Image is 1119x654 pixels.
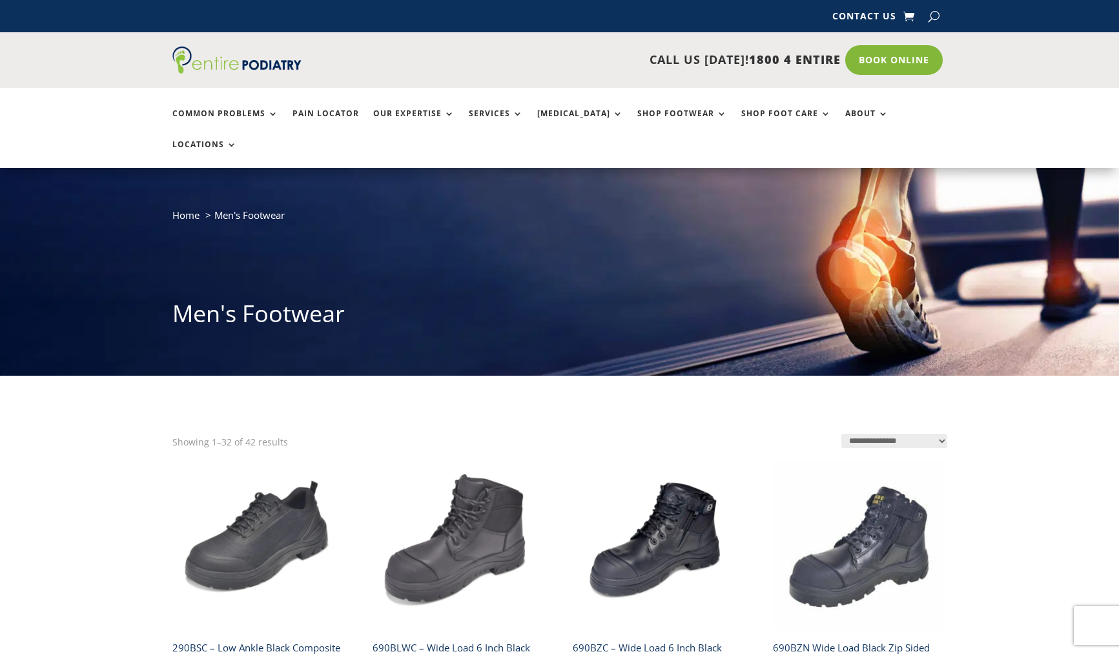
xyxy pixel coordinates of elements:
a: Shop Footwear [637,109,727,137]
img: 690BLWC wide load safety boot waterproof composite toe black [373,460,544,631]
select: Shop order [841,434,947,448]
a: Our Expertise [373,109,455,137]
a: Entire Podiatry [172,63,302,76]
img: 690BZC wide load safety boot composite toe black [573,460,744,631]
a: Contact Us [832,12,896,26]
a: Pain Locator [293,109,359,137]
a: About [845,109,888,137]
a: [MEDICAL_DATA] [537,109,623,137]
h1: Men's Footwear [172,298,947,336]
img: wide load non steele toe boot black oil kip [773,460,944,631]
nav: breadcrumb [172,207,947,233]
p: Showing 1–32 of 42 results [172,434,288,451]
a: Home [172,209,200,221]
a: Book Online [845,45,943,75]
a: Services [469,109,523,137]
p: CALL US [DATE]! [351,52,841,68]
a: Shop Foot Care [741,109,831,137]
img: 290BSC - LOW ANKLE BLACK COMPOSITE TOE SHOE [172,460,344,631]
a: Locations [172,140,237,168]
img: logo (1) [172,46,302,74]
span: Men's Footwear [214,209,285,221]
a: Common Problems [172,109,278,137]
span: 1800 4 ENTIRE [749,52,841,67]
